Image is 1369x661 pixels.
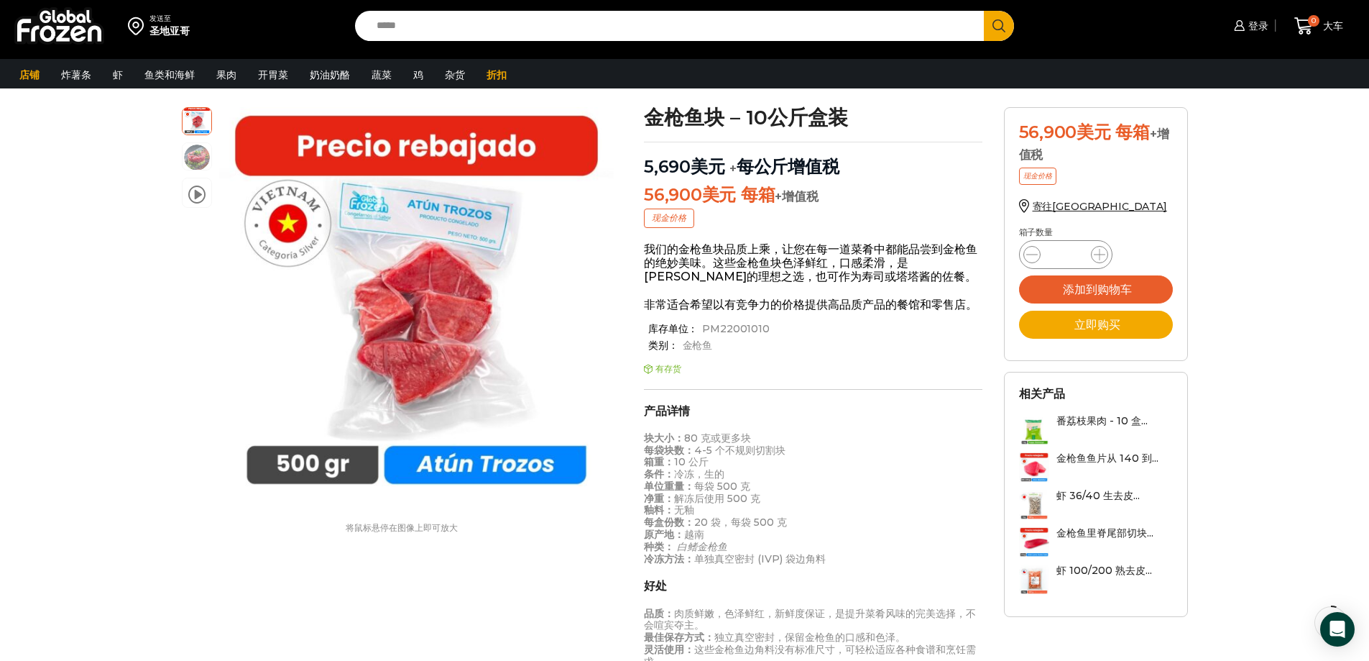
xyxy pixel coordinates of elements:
font: 虾 36/40 生去皮... [1056,489,1140,502]
a: 杂货 [438,61,472,88]
a: 虾 [106,61,130,88]
font: 每箱 [741,184,775,205]
font: 番荔枝果肉 - 10 盒... [1056,414,1148,427]
font: 寄往[GEOGRAPHIC_DATA] [1033,200,1167,213]
a: 折扣 [479,61,514,88]
font: PM22001010 [700,322,770,335]
font: 奶油奶酪 [310,68,350,81]
font: 原产地： [644,528,684,541]
font: +增值税 [775,189,818,204]
font: 56,900 [1019,122,1077,142]
font: 肉质鲜嫩，色泽鲜红，新鲜度保证，是提升菜肴风味的完美选择，不会喧宾夺主。 [644,607,976,632]
font: 品质： [644,607,674,620]
font: 虾 [113,68,123,81]
font: 4-5 个不规则切割块 [694,444,785,457]
font: 相关产品 [1019,387,1065,401]
font: 将鼠标悬停在图像上即可放大 [346,522,458,533]
a: 奶油奶酪 [303,61,357,88]
font: 白鳍金枪鱼 [677,540,727,553]
font: 虾 100/200 熟去皮... [1056,564,1152,577]
font: 鸡 [413,68,423,81]
a: 蔬菜 [364,61,399,88]
font: 杂货 [445,68,465,81]
font: 越南 [684,528,704,541]
font: 炸薯条 [61,68,91,81]
font: 0 [1312,17,1316,24]
font: 条件： [644,468,674,480]
span: 金枪鱼块 [183,106,211,135]
font: 冷冻，生的 [674,468,724,480]
font: 每箱 [1115,122,1150,142]
input: 产品数量 [1052,245,1079,265]
font: 解冻后使用 500 克 [674,492,760,505]
a: 金枪鱼鱼片从 140 到... [1019,452,1158,483]
font: 单独真空密封 (IVP) 袋边角料 [694,552,826,565]
a: 开胃菜 [251,61,295,88]
button: 立即购买 [1019,311,1173,339]
font: 箱子数量 [1019,227,1054,237]
font: 金枪鱼鱼片从 140 到... [1056,452,1158,465]
font: 果肉 [216,68,236,81]
font: 釉料： [644,503,674,516]
font: 20 袋，每袋 500 克 [694,516,787,529]
font: 箱重： [644,455,674,468]
font: 10 公斤 [674,455,709,468]
a: 鱼类和海鲜 [137,61,202,88]
button: 搜索按钮 [984,11,1014,41]
a: 番荔枝果肉 - 10 盒... [1019,415,1148,445]
font: 好处 [644,579,667,593]
font: 独立真空密封，保留金枪鱼的口感和色泽。 [714,631,905,644]
font: 圣地亚哥 [149,24,190,37]
font: 库存单位： [646,322,698,335]
a: 寄往[GEOGRAPHIC_DATA] [1019,200,1167,213]
font: 无釉 [674,503,694,516]
a: 虾 36/40 生去皮... [1019,490,1140,520]
font: 5,690 [644,156,691,177]
a: 金枪鱼 [678,339,713,352]
a: 炸薯条 [54,61,98,88]
a: 金枪鱼里脊尾部切块... [1019,527,1153,557]
font: 产品详情 [644,404,690,418]
font: 每盒份数： [644,516,694,529]
font: 美元 [691,156,725,177]
font: 金枪鱼 [681,339,713,352]
font: 每袋块数： [644,444,694,457]
font: 块大小： [644,432,684,445]
font: 每公斤增值税 [737,156,839,177]
font: 蔬菜 [372,68,392,81]
a: 果肉 [209,61,244,88]
font: 种类： [644,540,674,553]
font: 有存货 [655,363,681,374]
a: 虾 100/200 熟去皮... [1019,565,1152,595]
font: 现金价格 [652,212,686,223]
a: 0 大车 [1283,9,1355,43]
font: 现金价格 [1023,171,1052,181]
button: 添加到购物车 [1019,275,1173,304]
font: 添加到购物车 [1063,283,1131,296]
font: 金枪鱼块 – 10公斤盒装 [644,105,848,129]
img: address-field-icon.svg [128,14,149,38]
font: 金枪鱼里脊尾部切块... [1056,526,1153,539]
font: 类别： [646,339,678,352]
font: +增值税 [1019,127,1169,162]
font: 大车 [1323,19,1343,32]
font: 发送至 [149,14,171,23]
a: 店铺 [12,61,47,88]
a: 鸡 [406,61,430,88]
font: + [729,161,737,175]
font: 美元 [1077,122,1111,142]
font: 非常适合希望以有竞争力的价格提供高品质产品的餐馆和零售店。 [644,298,977,311]
font: 折扣 [487,68,507,81]
font: 我们的金枪鱼块品质上乘，让您在每一道菜肴中都能品尝到金枪鱼的绝妙美味。这些金枪鱼块色泽鲜红，口感柔滑，是[PERSON_NAME]的理想之选，也可作为寿司或塔塔酱的佐餐。 [644,242,977,283]
font: 单位重量： [644,480,694,493]
font: 立即购买 [1074,318,1120,332]
a: 登录 [1230,12,1268,40]
font: 冷冻方法： [644,552,694,565]
font: 灵活使用： [644,643,694,656]
font: 开胃菜 [258,68,288,81]
font: 美元 [702,184,737,205]
font: 最佳保存方式： [644,631,714,644]
div: 打开 Intercom Messenger [1320,612,1355,647]
font: 56,900 [644,184,702,205]
font: 店铺 [19,68,40,81]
